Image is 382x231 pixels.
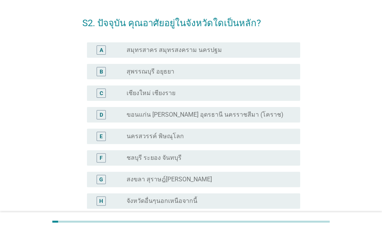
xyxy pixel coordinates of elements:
label: เชียงใหม่ เชียงราย [127,89,175,97]
div: E [100,132,103,140]
h2: S2. ปัจจุบัน คุณอาศัยอยู่ในจังหวัดใดเป็นหลัก? [82,8,300,30]
label: จังหวัดอื่นๆนอกเหนือจากนี้ [127,197,197,205]
div: D [100,110,103,119]
label: ชลบุรี ระยอง จันทบุรี [127,154,182,162]
div: H [99,197,103,205]
div: F [100,154,103,162]
div: A [100,46,103,54]
div: B [100,67,103,75]
label: ขอนแก่น [PERSON_NAME] อุดรธานี นครราชสีมา (โคราช) [127,111,284,119]
label: นครสวรรค์ พิษณุโลก [127,132,184,140]
div: C [100,89,103,97]
label: สงขลา สุราษฎ์[PERSON_NAME] [127,176,212,183]
label: สุพรรณบุรี อยุธยา [127,68,174,75]
div: G [99,175,103,183]
label: สมุทรสาคร สมุทรสงคราม นครปฐม [127,46,222,54]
